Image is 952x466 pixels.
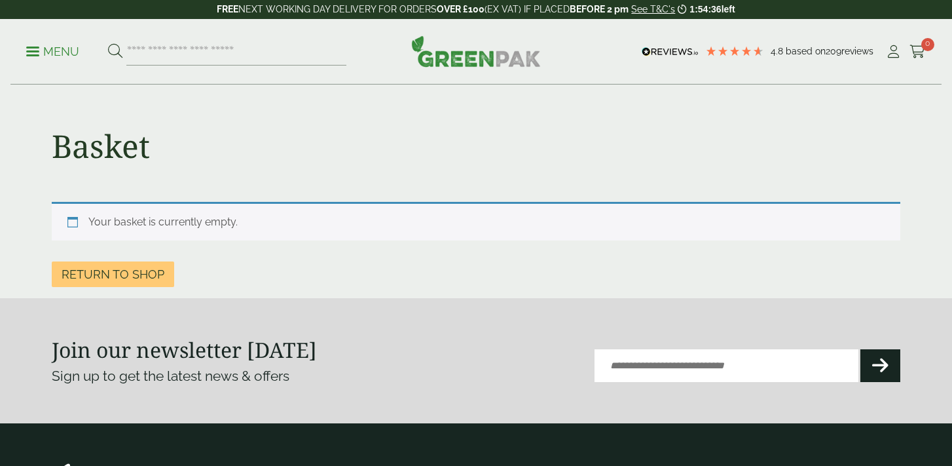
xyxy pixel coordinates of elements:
strong: Join our newsletter [DATE] [52,336,317,364]
strong: OVER £100 [437,4,485,14]
i: My Account [885,45,902,58]
span: 1:54:36 [689,4,721,14]
i: Cart [909,45,926,58]
img: REVIEWS.io [642,47,699,56]
span: Based on [786,46,826,56]
span: left [722,4,735,14]
strong: FREE [217,4,238,14]
span: reviews [841,46,873,56]
h1: Basket [52,127,150,165]
span: 209 [826,46,841,56]
a: 0 [909,42,926,62]
strong: BEFORE 2 pm [570,4,629,14]
div: Your basket is currently empty. [52,202,900,241]
span: 4.8 [771,46,786,56]
span: 0 [921,38,934,51]
div: 4.78 Stars [705,45,764,57]
p: Menu [26,44,79,60]
p: Sign up to get the latest news & offers [52,366,433,387]
a: Menu [26,44,79,57]
a: See T&C's [631,4,675,14]
img: GreenPak Supplies [411,35,541,67]
a: Return to shop [52,262,174,287]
